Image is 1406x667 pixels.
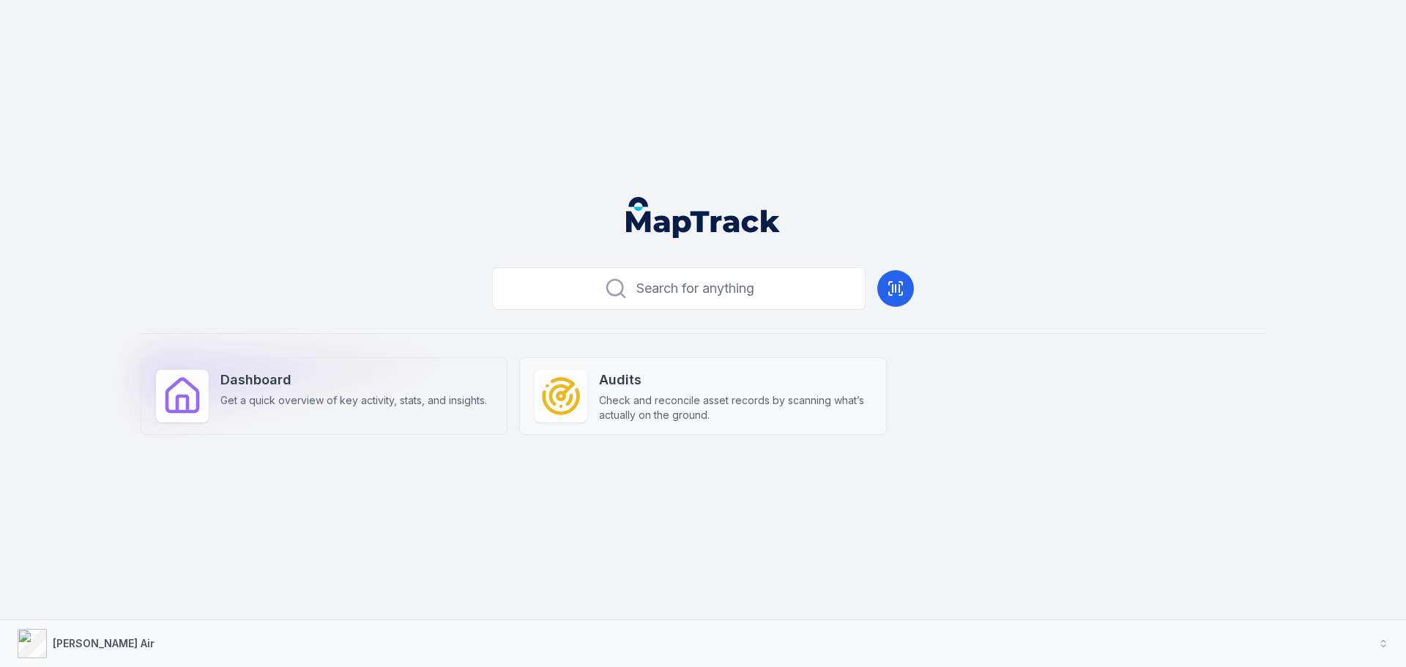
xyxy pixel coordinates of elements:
[220,393,487,408] span: Get a quick overview of key activity, stats, and insights.
[636,278,754,299] span: Search for anything
[603,197,803,238] nav: Global
[141,357,507,435] a: DashboardGet a quick overview of key activity, stats, and insights.
[53,637,155,649] strong: [PERSON_NAME] Air
[492,267,866,310] button: Search for anything
[220,370,487,390] strong: Dashboard
[599,370,871,390] strong: Audits
[599,393,871,422] span: Check and reconcile asset records by scanning what’s actually on the ground.
[519,357,886,435] a: AuditsCheck and reconcile asset records by scanning what’s actually on the ground.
